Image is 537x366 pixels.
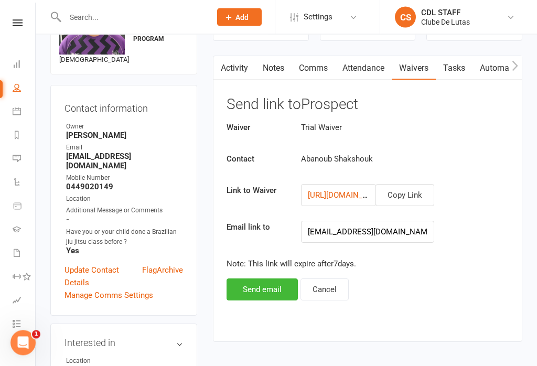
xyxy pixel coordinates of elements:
[421,17,470,27] div: Clube De Lutas
[66,246,183,256] strong: Yes
[66,206,183,216] div: Additional Message or Comments
[142,264,157,289] a: Flag
[13,289,36,313] a: Assessments
[13,195,36,219] a: Product Sales
[66,182,183,192] strong: 0449020149
[66,122,183,132] div: Owner
[392,57,436,81] a: Waivers
[219,153,293,166] label: Contact
[421,8,470,17] div: CDL STAFF
[219,221,293,234] label: Email link to
[66,131,183,141] strong: [PERSON_NAME]
[66,143,183,153] div: Email
[66,195,183,204] div: Location
[308,191,387,200] a: [URL][DOMAIN_NAME]
[292,57,335,81] a: Comms
[293,153,467,166] div: Abanoub Shakshouk
[227,279,298,301] button: Send email
[293,122,467,134] div: Trial Waiver
[472,57,535,81] a: Automations
[375,185,434,207] button: Copy Link
[217,8,262,26] button: Add
[13,101,36,124] a: Calendar
[219,185,293,197] label: Link to Waiver
[213,57,255,81] a: Activity
[65,100,183,114] h3: Contact information
[335,57,392,81] a: Attendance
[13,77,36,101] a: People
[65,289,153,302] a: Manage Comms Settings
[66,152,183,171] strong: [EMAIL_ADDRESS][DOMAIN_NAME]
[66,228,183,247] div: Have you or your child done a Brazilian jiu jitsu class before ?
[62,10,203,25] input: Search...
[219,122,293,134] label: Waiver
[65,338,183,349] h3: Interested in
[227,258,509,271] p: Note: This link will expire after 7 days.
[304,5,332,29] span: Settings
[436,57,472,81] a: Tasks
[255,57,292,81] a: Notes
[32,330,40,339] span: 1
[59,56,129,64] span: [DEMOGRAPHIC_DATA]
[13,124,36,148] a: Reports
[66,174,183,184] div: Mobile Number
[395,7,416,28] div: CS
[235,13,249,21] span: Add
[13,53,36,77] a: Dashboard
[227,97,509,113] h3: Send link to Prospect
[157,264,183,289] a: Archive
[66,216,183,225] strong: -
[300,279,349,301] button: Cancel
[65,264,142,289] a: Update Contact Details
[10,330,36,356] iframe: Intercom live chat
